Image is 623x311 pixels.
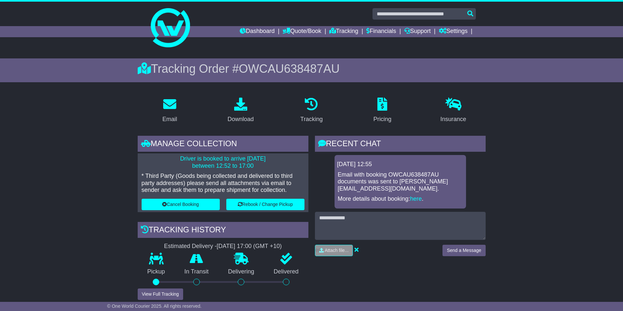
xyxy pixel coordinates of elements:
a: Download [223,95,258,126]
div: Tracking [300,115,322,124]
a: Quote/Book [283,26,321,37]
button: Send a Message [442,245,485,256]
div: Email [162,115,177,124]
a: Settings [439,26,468,37]
p: More details about booking: . [338,195,463,203]
span: OWCAU638487AU [239,62,339,75]
button: Cancel Booking [142,199,220,210]
div: Tracking Order # [138,62,486,76]
a: Email [158,95,181,126]
a: Financials [366,26,396,37]
a: Dashboard [240,26,275,37]
p: Pickup [138,268,175,275]
p: * Third Party (Goods being collected and delivered to third party addresses) please send all atta... [142,173,304,194]
div: Estimated Delivery - [138,243,308,250]
div: RECENT CHAT [315,136,486,153]
a: here [410,195,422,202]
p: Email with booking OWCAU638487AU documents was sent to [PERSON_NAME][EMAIL_ADDRESS][DOMAIN_NAME]. [338,171,463,193]
div: [DATE] 17:00 (GMT +10) [217,243,282,250]
div: [DATE] 12:55 [337,161,463,168]
button: Rebook / Change Pickup [226,199,304,210]
a: Tracking [329,26,358,37]
a: Pricing [369,95,396,126]
div: Manage collection [138,136,308,153]
span: © One World Courier 2025. All rights reserved. [107,303,202,309]
p: In Transit [175,268,218,275]
div: Download [228,115,254,124]
a: Insurance [436,95,471,126]
a: Support [404,26,431,37]
p: Delivering [218,268,264,275]
p: Driver is booked to arrive [DATE] between 12:52 to 17:00 [142,155,304,169]
div: Insurance [441,115,466,124]
p: Delivered [264,268,308,275]
div: Tracking history [138,222,308,240]
div: Pricing [373,115,391,124]
button: View Full Tracking [138,288,183,300]
a: Tracking [296,95,327,126]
